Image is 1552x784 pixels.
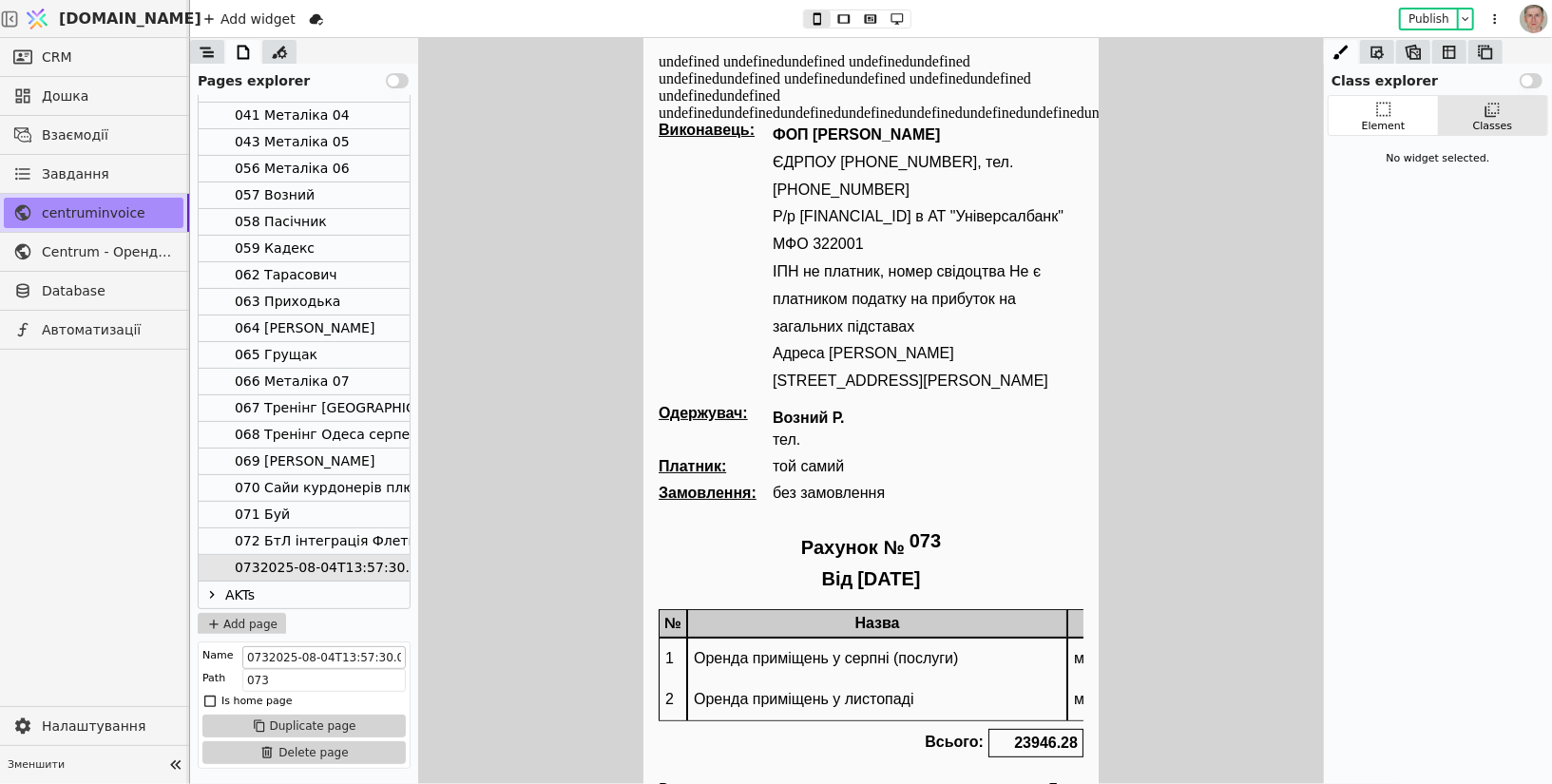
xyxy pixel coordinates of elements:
[1520,5,1548,33] img: 1560949290925-CROPPED-IMG_0201-2-.jpg
[199,369,410,395] div: 066 Металіка 07
[266,492,297,526] div: 073
[4,315,183,345] a: Автоматизації
[235,395,536,421] div: 067 Тренінг [GEOGRAPHIC_DATA] серпень 1
[221,692,293,711] div: Is home page
[16,641,43,682] div: 2
[425,641,489,682] div: м²
[42,320,174,340] span: Автоматизації
[15,420,129,437] div: Платник:
[425,601,489,641] div: м²
[19,1,190,37] a: [DOMAIN_NAME]
[45,641,423,682] div: Оренда приміщень у листопаді
[129,420,201,437] div: той самий
[44,571,424,600] div: Назва
[129,111,440,166] p: ЄДРПОУ [PHONE_NUMBER], тел. [PHONE_NUMBER]
[42,281,174,301] span: Database
[199,342,410,369] div: 065 Грущак
[15,367,129,411] div: Одержувач:
[4,81,183,111] a: Дошка
[199,129,410,156] div: 043 Металіка 05
[235,502,290,527] div: 071 Буй
[214,530,277,552] div: [DATE]
[4,198,183,228] a: centruminvoice
[199,449,410,475] div: 069 [PERSON_NAME]
[42,48,72,67] span: CRM
[202,646,233,665] div: Name
[199,316,410,342] div: 064 [PERSON_NAME]
[129,447,241,464] div: без замовлення
[42,242,174,262] span: Centrum - Оренда офісних приміщень
[1362,119,1406,135] div: Element
[235,129,350,155] div: 043 Металіка 05
[15,571,44,600] div: №
[424,571,490,600] div: Од.
[225,582,255,608] div: AKTs
[235,103,350,128] div: 041 Металіка 04
[235,342,317,368] div: 065 Грущак
[129,393,157,411] div: тел.
[4,276,183,306] a: Database
[199,209,410,236] div: 058 Пасічник
[235,209,327,235] div: 058 Пасічник
[235,156,350,182] div: 056 Металіка 06
[129,302,440,357] p: Адреса [PERSON_NAME][STREET_ADDRESS][PERSON_NAME]
[42,203,174,223] span: centruminvoice
[235,316,374,341] div: 064 [PERSON_NAME]
[202,715,406,737] button: Duplicate page
[16,601,43,641] div: 1
[199,422,410,449] div: 068 Тренінг Одеса серпень 2
[199,502,410,528] div: 071 Буй
[129,372,201,389] div: Возний Р.
[129,165,440,220] p: Р/р [FINANCIAL_ID] в АТ "Універсалбанк" МФО 322001
[199,395,410,422] div: 067 Тренінг [GEOGRAPHIC_DATA] серпень 1
[4,159,183,189] a: Завдання
[42,125,174,145] span: Взаємодії
[202,741,406,764] button: Delete page
[8,757,163,774] span: Зменшити
[15,447,129,464] div: Замовлення:
[277,691,345,719] div: Всього:
[235,236,315,261] div: 059 Кадекс
[23,1,51,37] img: Logo
[198,8,301,30] div: Add widget
[45,601,423,641] div: Оренда приміщень у серпні (послуги)
[235,449,374,474] div: 069 [PERSON_NAME]
[199,182,410,209] div: 057 Возний
[199,289,410,316] div: 063 Приходька
[235,528,489,554] div: 072 БтЛ інтеграція Флетшоу та ЛУН
[199,582,410,608] div: AKTs
[4,237,183,267] a: Centrum - Оренда офісних приміщень
[42,86,174,106] span: Дошка
[4,711,183,741] a: Налаштування
[202,669,225,688] div: Path
[199,156,410,182] div: 056 Металіка 06
[129,84,440,111] p: ФОП [PERSON_NAME]
[190,64,418,91] div: Pages explorer
[199,555,410,582] div: 0732025-08-04T13:57:30.000Z
[179,530,210,552] div: Від
[235,262,337,288] div: 062 Тарасович
[129,220,440,302] p: ІПН не платник, номер свідоцтва Не є платником податку на прибуток на загальних підставах
[1473,119,1512,135] div: Classes
[235,555,444,581] div: 0732025-08-04T13:57:30.000Z
[199,103,410,129] div: 041 Металіка 04
[199,475,410,502] div: 070 Сайи курдонерів плюс форма
[15,84,129,101] div: Виконавець:
[4,120,183,150] a: Взаємодії
[235,475,472,501] div: 070 Сайи курдонерів плюс форма
[1328,143,1548,175] div: No widget selected.
[199,262,410,289] div: 062 Тарасович
[235,369,350,394] div: 066 Металіка 07
[199,528,410,555] div: 072 БтЛ інтеграція Флетшоу та ЛУН
[1324,64,1552,91] div: Class explorer
[42,717,174,736] span: Налаштування
[59,8,201,30] span: [DOMAIN_NAME]
[198,613,286,636] button: Add page
[158,492,261,526] p: Рахунок №
[235,422,439,448] div: 068 Тренінг Одеса серпень 2
[199,236,410,262] div: 059 Кадекс
[235,182,315,208] div: 057 Возний
[42,164,109,184] span: Завдання
[235,289,341,315] div: 063 Приходька
[1401,10,1457,29] button: Publish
